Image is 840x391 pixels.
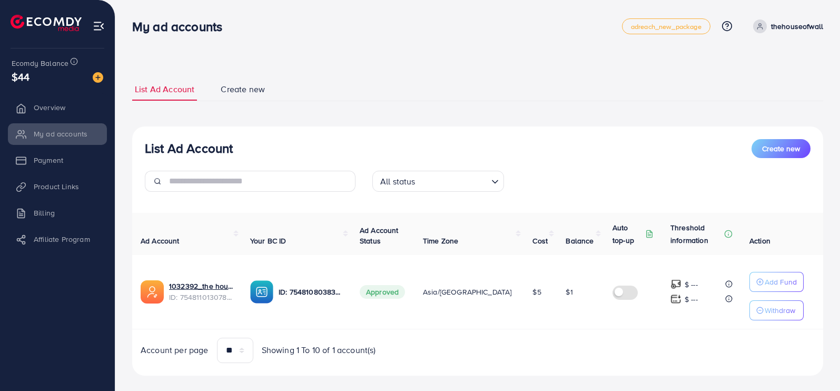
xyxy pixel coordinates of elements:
h3: My ad accounts [132,19,231,34]
span: Ecomdy Balance [12,58,68,69]
div: Search for option [372,171,504,192]
input: Search for option [419,172,487,189]
button: Withdraw [749,300,804,320]
span: $44 [12,69,29,84]
div: <span class='underline'>1032392_the house of wall_1757431398893</span></br>7548110130781683728 [169,281,233,302]
img: ic-ba-acc.ded83a64.svg [250,280,273,304]
img: top-up amount [670,294,681,305]
img: top-up amount [670,279,681,290]
img: ic-ads-acc.e4c84228.svg [141,280,164,304]
a: thehouseofwall [749,19,823,33]
span: adreach_new_package [631,23,701,30]
span: Approved [360,285,405,299]
p: Threshold information [670,221,722,247]
img: menu [93,20,105,32]
span: $1 [566,287,572,297]
span: Asia/[GEOGRAPHIC_DATA] [423,287,512,297]
span: Time Zone [423,236,458,246]
p: $ --- [685,293,698,306]
span: List Ad Account [135,83,194,95]
h3: List Ad Account [145,141,233,156]
span: $5 [532,287,541,297]
span: ID: 7548110130781683728 [169,292,233,302]
img: logo [11,15,82,31]
span: All status [378,174,418,189]
p: thehouseofwall [771,20,823,33]
p: $ --- [685,278,698,291]
span: Create new [762,143,800,154]
span: Balance [566,236,594,246]
p: Withdraw [765,304,795,317]
p: Auto top-up [612,221,643,247]
span: Ad Account Status [360,225,399,246]
p: Add Fund [765,276,797,288]
button: Add Fund [749,272,804,292]
button: Create new [752,139,811,158]
span: Create new [221,83,265,95]
img: image [93,72,103,83]
span: Action [749,236,770,246]
span: Account per page [141,344,209,356]
span: Showing 1 To 10 of 1 account(s) [262,344,376,356]
a: adreach_new_package [622,18,710,34]
span: Cost [532,236,548,246]
span: Ad Account [141,236,180,246]
p: ID: 7548108038364921857 [279,286,343,298]
a: 1032392_the house of wall_1757431398893 [169,281,233,291]
span: Your BC ID [250,236,286,246]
